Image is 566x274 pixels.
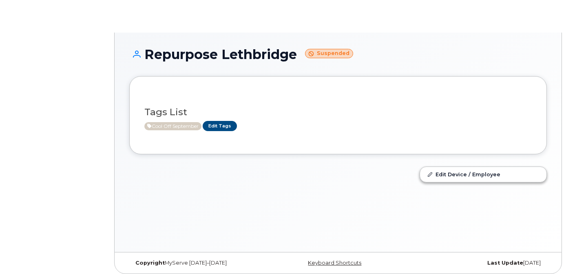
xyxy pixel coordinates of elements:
[135,260,165,266] strong: Copyright
[203,121,237,131] a: Edit Tags
[308,260,361,266] a: Keyboard Shortcuts
[144,107,532,117] h3: Tags List
[129,260,268,266] div: MyServe [DATE]–[DATE]
[305,49,353,58] small: Suspended
[129,47,547,61] h1: Repurpose Lethbridge
[408,260,547,266] div: [DATE]
[420,167,546,182] a: Edit Device / Employee
[144,122,201,130] span: Active
[487,260,523,266] strong: Last Update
